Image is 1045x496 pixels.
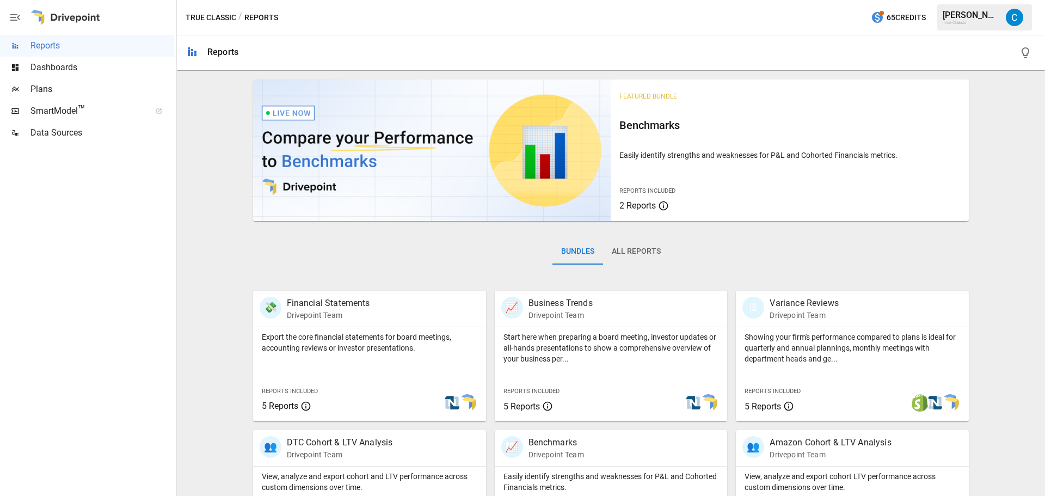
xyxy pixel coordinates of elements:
[78,103,85,117] span: ™
[999,2,1030,33] button: Carson Turner
[926,394,944,412] img: netsuite
[459,394,476,412] img: smart model
[528,310,593,321] p: Drivepoint Team
[742,297,764,319] div: 🗓
[700,394,717,412] img: smart model
[745,388,801,395] span: Reports Included
[262,332,477,353] p: Export the core financial statements for board meetings, accounting reviews or investor presentat...
[770,436,891,449] p: Amazon Cohort & LTV Analysis
[887,11,926,25] span: 65 Credits
[287,449,393,460] p: Drivepoint Team
[207,47,238,57] div: Reports
[262,471,477,493] p: View, analyze and export cohort and LTV performance across custom dimensions over time.
[619,187,675,194] span: Reports Included
[943,10,999,20] div: [PERSON_NAME]
[503,401,540,412] span: 5 Reports
[260,436,281,458] div: 👥
[528,449,584,460] p: Drivepoint Team
[742,436,764,458] div: 👥
[1006,9,1023,26] img: Carson Turner
[30,126,174,139] span: Data Sources
[287,436,393,449] p: DTC Cohort & LTV Analysis
[501,297,523,319] div: 📈
[745,401,781,412] span: 5 Reports
[260,297,281,319] div: 💸
[770,449,891,460] p: Drivepoint Team
[287,310,370,321] p: Drivepoint Team
[552,238,603,265] button: Bundles
[30,61,174,74] span: Dashboards
[262,388,318,395] span: Reports Included
[528,297,593,310] p: Business Trends
[770,310,838,321] p: Drivepoint Team
[186,11,236,25] button: True Classic
[619,117,960,134] h6: Benchmarks
[238,11,242,25] div: /
[503,471,719,493] p: Easily identify strengths and weaknesses for P&L and Cohorted Financials metrics.
[911,394,929,412] img: shopify
[30,105,144,118] span: SmartModel
[745,332,960,364] p: Showing your firm's performance compared to plans is ideal for quarterly and annual plannings, mo...
[262,401,298,411] span: 5 Reports
[503,332,719,364] p: Start here when preparing a board meeting, investor updates or all-hands presentations to show a ...
[619,150,960,161] p: Easily identify strengths and weaknesses for P&L and Cohorted Financials metrics.
[603,238,669,265] button: All Reports
[501,436,523,458] div: 📈
[30,39,174,52] span: Reports
[287,297,370,310] p: Financial Statements
[942,394,959,412] img: smart model
[619,93,677,100] span: Featured Bundle
[528,436,584,449] p: Benchmarks
[444,394,461,412] img: netsuite
[503,388,560,395] span: Reports Included
[619,200,656,211] span: 2 Reports
[253,79,611,221] img: video thumbnail
[685,394,702,412] img: netsuite
[745,471,960,493] p: View, analyze and export cohort LTV performance across custom dimensions over time.
[30,83,174,96] span: Plans
[866,8,930,28] button: 65Credits
[943,20,999,25] div: True Classic
[770,297,838,310] p: Variance Reviews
